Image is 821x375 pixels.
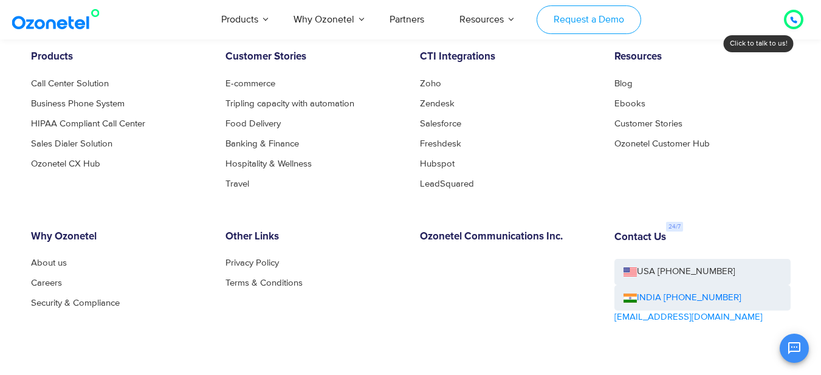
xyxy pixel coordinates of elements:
[225,159,312,168] a: Hospitality & Wellness
[780,334,809,363] button: Open chat
[31,139,112,148] a: Sales Dialer Solution
[31,159,100,168] a: Ozonetel CX Hub
[225,231,402,243] h6: Other Links
[420,119,461,128] a: Salesforce
[225,79,275,88] a: E-commerce
[614,139,710,148] a: Ozonetel Customer Hub
[420,231,596,243] h6: Ozonetel Communications Inc.
[614,259,791,285] a: USA [PHONE_NUMBER]
[420,51,596,63] h6: CTI Integrations
[225,278,303,287] a: Terms & Conditions
[31,99,125,108] a: Business Phone System
[31,258,67,267] a: About us
[614,311,763,325] a: [EMAIL_ADDRESS][DOMAIN_NAME]
[225,119,281,128] a: Food Delivery
[31,298,120,308] a: Security & Compliance
[31,51,207,63] h6: Products
[420,159,455,168] a: Hubspot
[623,267,637,277] img: us-flag.png
[420,179,474,188] a: LeadSquared
[225,139,299,148] a: Banking & Finance
[31,119,145,128] a: HIPAA Compliant Call Center
[225,258,279,267] a: Privacy Policy
[225,51,402,63] h6: Customer Stories
[31,278,62,287] a: Careers
[614,119,682,128] a: Customer Stories
[623,291,741,305] a: INDIA [PHONE_NUMBER]
[614,232,666,244] h6: Contact Us
[537,5,641,34] a: Request a Demo
[31,79,109,88] a: Call Center Solution
[614,99,645,108] a: Ebooks
[623,294,637,303] img: ind-flag.png
[420,99,455,108] a: Zendesk
[614,51,791,63] h6: Resources
[420,79,441,88] a: Zoho
[225,179,249,188] a: Travel
[31,231,207,243] h6: Why Ozonetel
[225,99,354,108] a: Tripling capacity with automation
[614,79,633,88] a: Blog
[420,139,461,148] a: Freshdesk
